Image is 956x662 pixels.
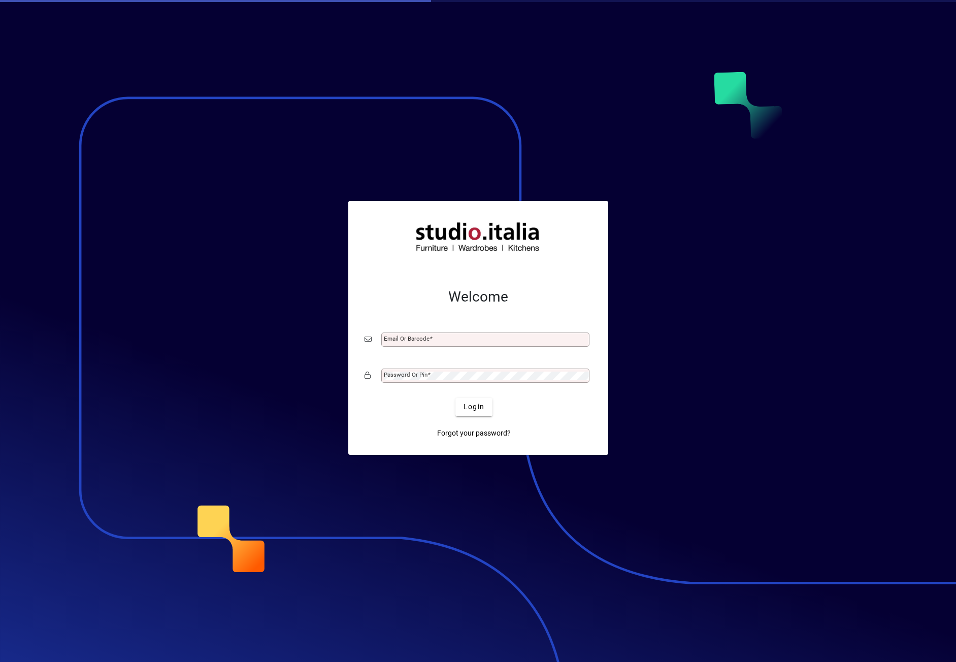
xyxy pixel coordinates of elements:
[365,288,592,306] h2: Welcome
[433,424,515,443] a: Forgot your password?
[437,428,511,439] span: Forgot your password?
[384,335,430,342] mat-label: Email or Barcode
[455,398,492,416] button: Login
[464,402,484,412] span: Login
[384,371,427,378] mat-label: Password or Pin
